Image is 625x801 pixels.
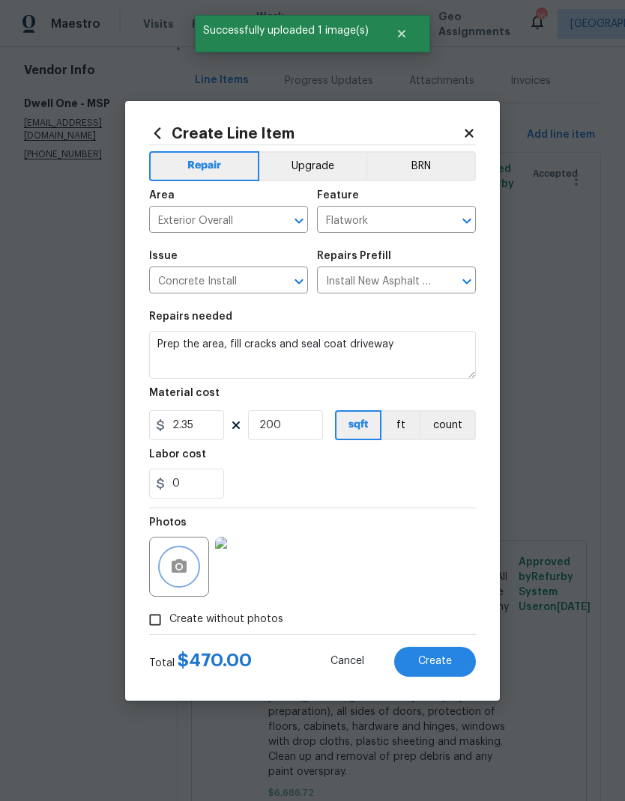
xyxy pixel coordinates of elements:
[178,651,252,669] span: $ 470.00
[149,653,252,671] div: Total
[149,388,220,398] h5: Material cost
[420,410,476,440] button: count
[456,271,477,292] button: Open
[149,331,476,379] textarea: Prep the area, fill cracks and seal coat driveway
[169,612,283,627] span: Create without photos
[149,190,175,201] h5: Area
[317,251,391,261] h5: Repairs Prefill
[149,311,232,322] h5: Repairs needed
[377,19,426,49] button: Close
[456,210,477,231] button: Open
[317,190,359,201] h5: Feature
[195,15,377,46] span: Successfully uploaded 1 image(s)
[307,647,388,677] button: Cancel
[289,271,310,292] button: Open
[149,151,259,181] button: Repair
[149,125,462,141] h2: Create Line Item
[289,210,310,231] button: Open
[394,647,476,677] button: Create
[149,251,178,261] h5: Issue
[381,410,420,440] button: ft
[259,151,366,181] button: Upgrade
[149,517,187,528] h5: Photos
[335,410,381,440] button: sqft
[418,656,452,667] span: Create
[149,449,206,460] h5: Labor cost
[366,151,476,181] button: BRN
[330,656,364,667] span: Cancel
